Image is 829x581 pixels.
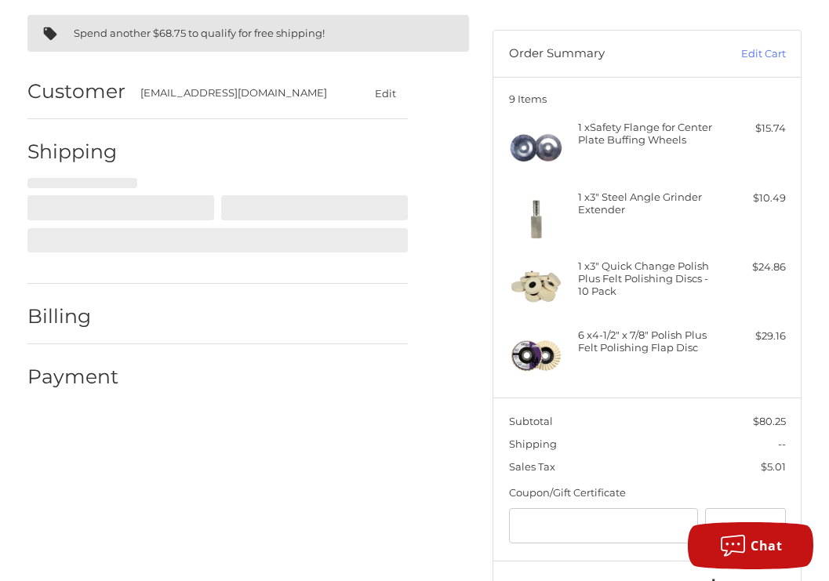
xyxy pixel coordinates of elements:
h3: 9 Items [509,93,786,105]
div: $15.74 [717,121,786,136]
button: Chat [688,522,813,569]
div: Coupon/Gift Certificate [509,485,786,501]
span: Chat [751,537,782,554]
span: Sales Tax [509,460,555,473]
div: $10.49 [717,191,786,206]
h2: Payment [27,365,119,389]
button: Edit [362,82,408,104]
button: Apply [705,508,786,543]
span: -- [778,438,786,450]
span: $80.25 [753,415,786,427]
h2: Billing [27,304,119,329]
span: Subtotal [509,415,553,427]
div: $24.86 [717,260,786,275]
div: [EMAIL_ADDRESS][DOMAIN_NAME] [140,85,332,101]
h4: 1 x 3" Steel Angle Grinder Extender [578,191,713,216]
h2: Shipping [27,140,119,164]
h4: 1 x Safety Flange for Center Plate Buffing Wheels [578,121,713,147]
div: $29.16 [717,329,786,344]
h4: 6 x 4-1/2" x 7/8" Polish Plus Felt Polishing Flap Disc [578,329,713,354]
h2: Customer [27,79,125,103]
h3: Order Summary [509,46,698,62]
h4: 1 x 3" Quick Change Polish Plus Felt Polishing Discs - 10 Pack [578,260,713,298]
input: Gift Certificate or Coupon Code [509,508,698,543]
span: Spend another $68.75 to qualify for free shipping! [74,27,325,39]
span: Shipping [509,438,557,450]
span: $5.01 [761,460,786,473]
a: Edit Cart [698,46,786,62]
